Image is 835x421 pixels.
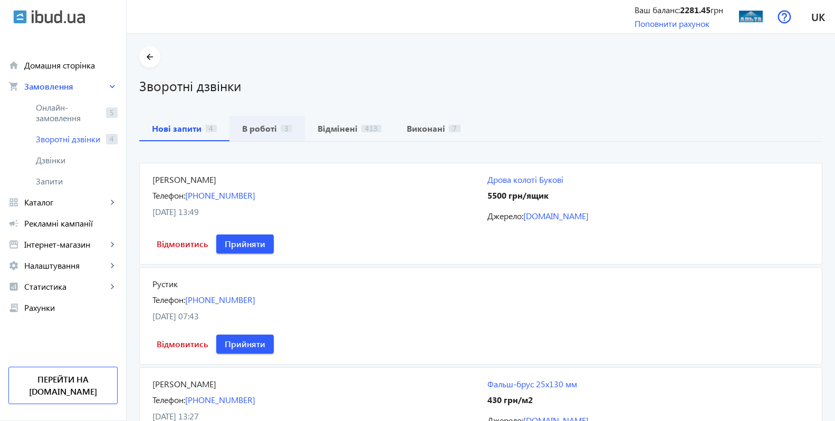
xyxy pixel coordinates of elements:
span: Запити [36,176,118,187]
span: Зворотні дзвінки [36,134,102,144]
span: Статистика [24,281,107,292]
a: [PHONE_NUMBER] [185,294,255,305]
mat-icon: keyboard_arrow_right [107,281,118,292]
b: В роботі [242,124,277,133]
b: 2281.45 [680,4,711,15]
mat-icon: analytics [8,281,19,292]
b: Відмінені [318,124,358,133]
button: Прийняти [216,234,274,253]
a: Поповнити рахунок [635,18,709,29]
div: [PERSON_NAME] [152,174,475,185]
span: Телефон: [152,190,185,201]
mat-icon: shopping_cart [8,81,19,92]
div: [PERSON_NAME] [152,378,475,390]
mat-icon: keyboard_arrow_right [107,81,118,92]
span: Налаштування [24,260,107,271]
div: [DATE] 13:49 [152,206,475,218]
a: Фальш-брус 25x130 мм [487,378,810,390]
mat-icon: storefront [8,239,19,250]
a: [PHONE_NUMBER] [185,190,255,201]
span: 5 [106,107,118,118]
span: 5500 грн/ящик [487,190,549,201]
span: uk [811,10,825,23]
mat-icon: keyboard_arrow_right [107,197,118,208]
span: 7 [449,125,460,132]
a: [DOMAIN_NAME] [523,210,589,221]
h1: Зворотні дзвінки [139,76,822,95]
span: Домашня сторінка [24,60,118,71]
img: help.svg [778,10,791,24]
a: [PHONE_NUMBER] [185,394,255,405]
b: Нові запити [152,124,201,133]
img: ibud_text.svg [32,10,85,24]
mat-icon: receipt_long [8,302,19,313]
span: Замовлення [24,81,107,92]
div: Джерело: [487,210,810,222]
span: 413 [361,125,381,132]
span: Дзвінки [36,155,118,165]
span: Телефон: [152,394,185,405]
span: Телефон: [152,294,185,305]
span: Інтернет-магазин [24,239,107,250]
img: 30096267ab8a016071949415137317-1284282106.jpg [739,5,763,28]
mat-icon: grid_view [8,197,19,208]
span: 4 [106,134,118,144]
button: Відмовитись [152,234,212,253]
span: 430 грн/м2 [487,394,533,405]
mat-icon: settings [8,260,19,271]
a: Дрова колоті Букові [487,174,810,185]
img: ibud.svg [13,10,27,24]
mat-icon: campaign [8,218,19,229]
a: Перейти на [DOMAIN_NAME] [8,367,118,404]
span: 3 [281,125,292,132]
mat-icon: home [8,60,19,71]
b: Виконані [407,124,445,133]
span: Рахунки [24,302,118,313]
span: Онлайн-замовлення [36,102,102,123]
div: [DATE] 07:43 [152,310,475,322]
span: 4 [205,125,217,132]
button: Відмовитись [152,335,212,354]
span: Прийняти [225,238,265,250]
div: Ваш баланс: грн [635,4,723,16]
mat-icon: keyboard_arrow_right [107,260,118,271]
span: Відмовитись [157,238,208,250]
span: Відмовитись [157,338,208,350]
span: Рекламні кампанії [24,218,118,229]
span: Каталог [24,197,107,208]
mat-icon: arrow_back [143,51,157,64]
button: Прийняти [216,335,274,354]
div: Рустик [152,278,475,290]
mat-icon: keyboard_arrow_right [107,239,118,250]
span: Прийняти [225,338,265,350]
